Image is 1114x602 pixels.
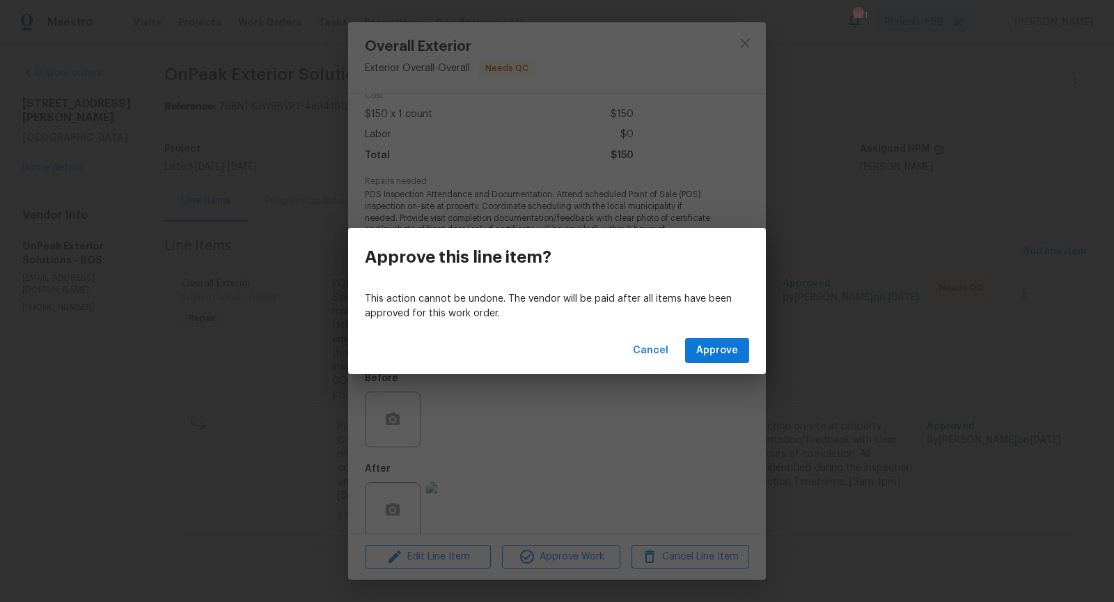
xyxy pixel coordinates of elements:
h3: Approve this line item? [365,247,551,267]
p: This action cannot be undone. The vendor will be paid after all items have been approved for this... [365,292,749,321]
span: Cancel [633,342,668,360]
button: Approve [685,338,749,364]
button: Cancel [627,338,674,364]
span: Approve [696,342,738,360]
